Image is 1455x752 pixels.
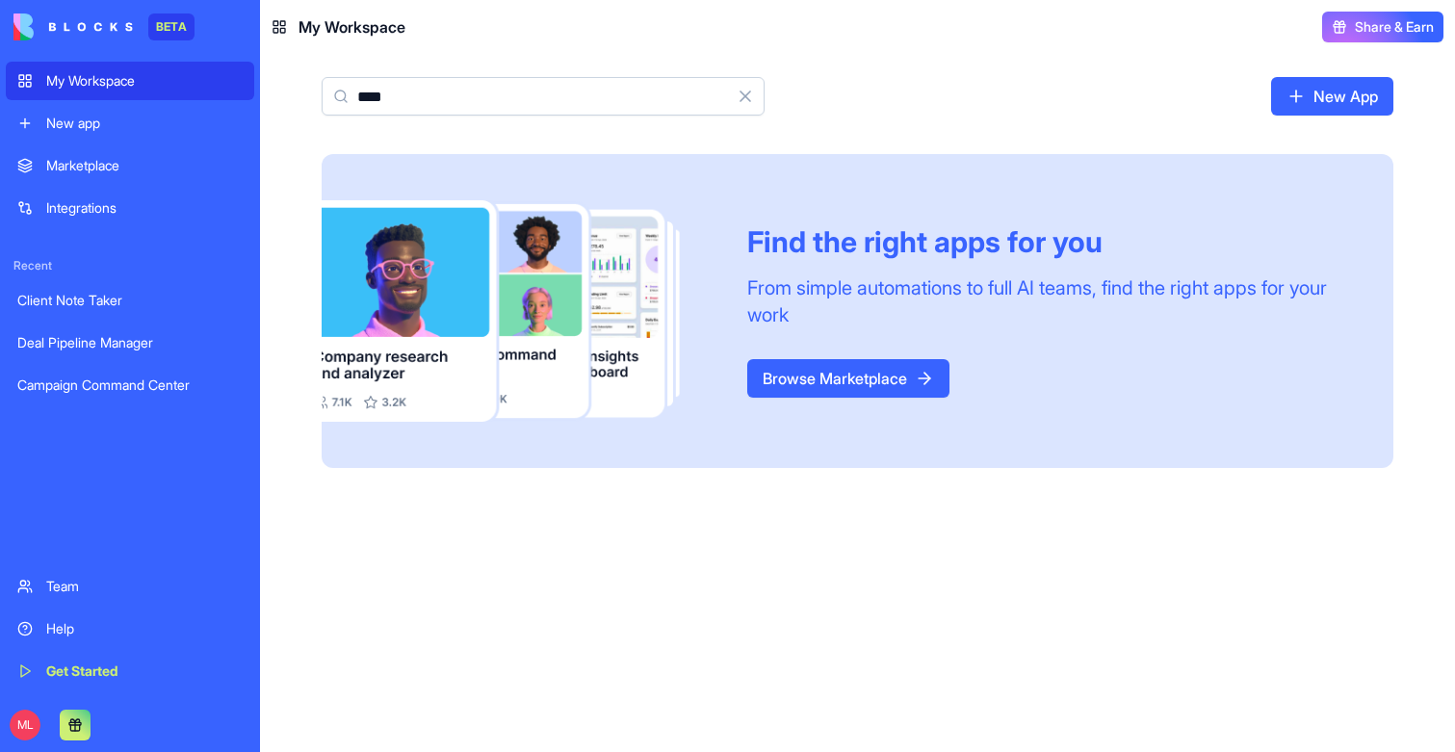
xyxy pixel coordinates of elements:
[747,359,949,398] a: Browse Marketplace
[6,258,254,273] span: Recent
[6,324,254,362] a: Deal Pipeline Manager
[322,200,716,422] img: Frame_181_egmpey.png
[46,114,243,133] div: New app
[1271,77,1393,116] a: New App
[747,224,1347,259] div: Find the right apps for you
[46,71,243,91] div: My Workspace
[17,333,243,352] div: Deal Pipeline Manager
[13,13,133,40] img: logo
[6,146,254,185] a: Marketplace
[46,156,243,175] div: Marketplace
[747,274,1347,328] div: From simple automations to full AI teams, find the right apps for your work
[17,291,243,310] div: Client Note Taker
[46,577,243,596] div: Team
[13,13,195,40] a: BETA
[6,366,254,404] a: Campaign Command Center
[10,710,40,740] span: ML
[6,652,254,690] a: Get Started
[1355,17,1434,37] span: Share & Earn
[6,281,254,320] a: Client Note Taker
[46,619,243,638] div: Help
[46,198,243,218] div: Integrations
[6,609,254,648] a: Help
[17,376,243,395] div: Campaign Command Center
[6,62,254,100] a: My Workspace
[6,104,254,143] a: New app
[6,189,254,227] a: Integrations
[148,13,195,40] div: BETA
[299,15,405,39] span: My Workspace
[1322,12,1443,42] button: Share & Earn
[6,567,254,606] a: Team
[46,661,243,681] div: Get Started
